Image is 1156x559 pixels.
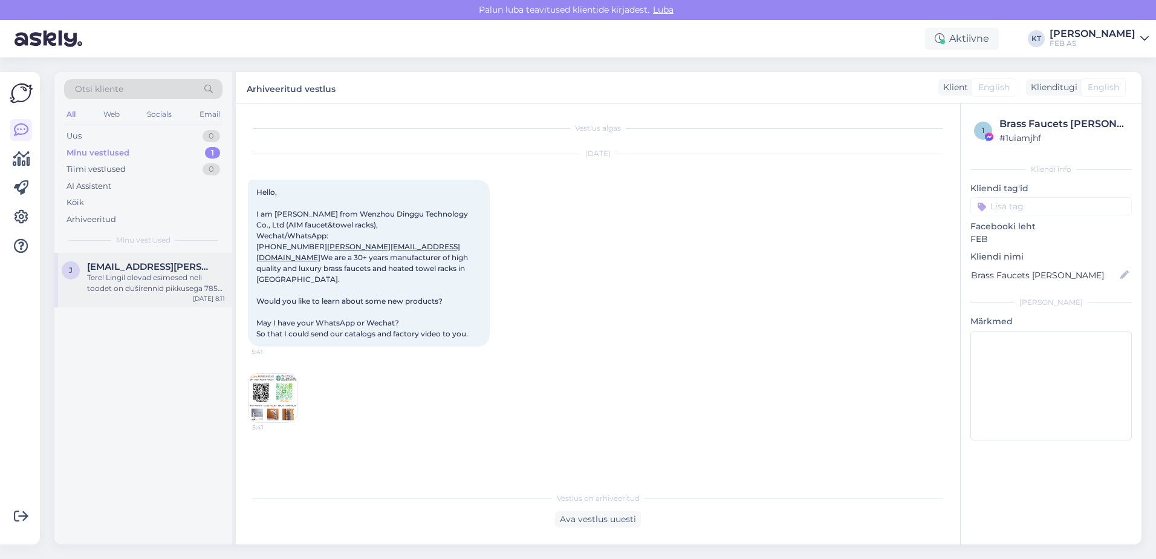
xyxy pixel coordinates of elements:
[649,4,677,15] span: Luba
[75,83,123,96] span: Otsi kliente
[999,131,1128,145] div: # 1uiamjhf
[256,242,460,262] a: [PERSON_NAME][EMAIL_ADDRESS][DOMAIN_NAME]
[67,214,116,226] div: Arhiveeritud
[1050,29,1135,39] div: [PERSON_NAME]
[203,163,220,175] div: 0
[193,294,225,303] div: [DATE] 8:11
[67,163,126,175] div: Tiimi vestlused
[252,423,297,432] span: 5:41
[970,197,1132,215] input: Lisa tag
[67,180,111,192] div: AI Assistent
[197,106,222,122] div: Email
[67,130,82,142] div: Uus
[970,315,1132,328] p: Märkmed
[1050,39,1135,48] div: FEB AS
[67,197,84,209] div: Kõik
[557,493,640,504] span: Vestlus on arhiveeritud
[970,220,1132,233] p: Facebooki leht
[1028,30,1045,47] div: KT
[1088,81,1119,94] span: English
[87,261,213,272] span: jurgen.zopp@gmail.com
[982,126,984,135] span: 1
[144,106,174,122] div: Socials
[970,164,1132,175] div: Kliendi info
[256,188,470,338] span: Hello, I am [PERSON_NAME] from Wenzhou Dinggu Technology Co., Ltd (AIM faucet&towel racks), Wecha...
[248,374,297,422] img: Attachment
[925,28,999,50] div: Aktiivne
[971,269,1118,282] input: Lisa nimi
[999,117,1128,131] div: Brass Faucets [PERSON_NAME]
[10,82,33,105] img: Askly Logo
[64,106,78,122] div: All
[970,297,1132,308] div: [PERSON_NAME]
[247,79,336,96] label: Arhiveeritud vestlus
[203,130,220,142] div: 0
[248,123,948,134] div: Vestlus algas
[970,250,1132,263] p: Kliendi nimi
[970,233,1132,246] p: FEB
[101,106,122,122] div: Web
[205,147,220,159] div: 1
[978,81,1010,94] span: English
[69,266,73,275] span: j
[116,235,170,246] span: Minu vestlused
[1026,81,1077,94] div: Klienditugi
[1050,29,1149,48] a: [PERSON_NAME]FEB AS
[555,511,641,528] div: Ava vestlus uuesti
[970,182,1132,195] p: Kliendi tag'id
[248,148,948,159] div: [DATE]
[938,81,968,94] div: Klient
[252,347,297,356] span: 5:41
[67,147,129,159] div: Minu vestlused
[87,272,225,294] div: Tere! Lingil olevad esimesed neli toodet on duširennid pikkusega 785 mm: [URL][DOMAIN_NAME] . Nee...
